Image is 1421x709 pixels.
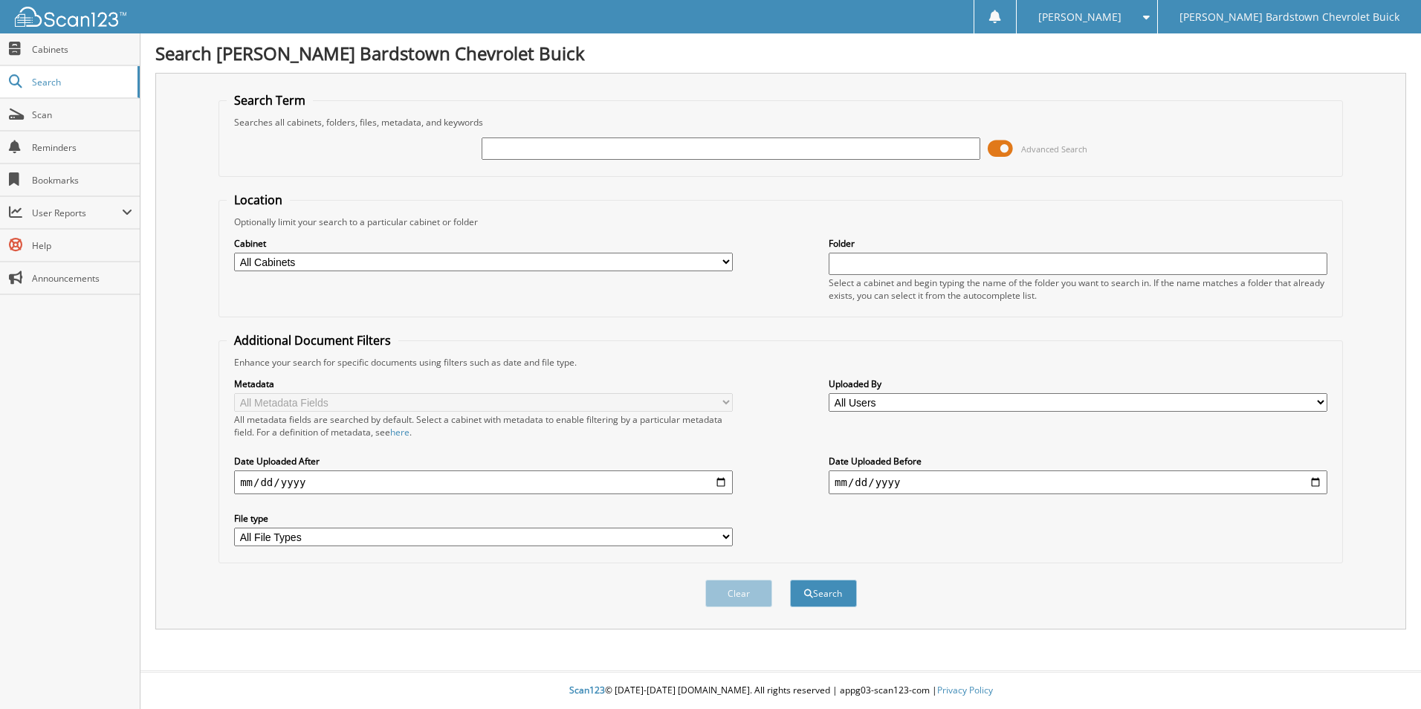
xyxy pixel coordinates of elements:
legend: Additional Document Filters [227,332,398,349]
span: [PERSON_NAME] [1038,13,1121,22]
div: Enhance your search for specific documents using filters such as date and file type. [227,356,1335,369]
img: scan123-logo-white.svg [15,7,126,27]
button: Search [790,580,857,607]
label: Uploaded By [829,378,1327,390]
span: Reminders [32,141,132,154]
div: Select a cabinet and begin typing the name of the folder you want to search in. If the name match... [829,276,1327,302]
label: Metadata [234,378,733,390]
span: User Reports [32,207,122,219]
div: All metadata fields are searched by default. Select a cabinet with metadata to enable filtering b... [234,413,733,438]
div: Optionally limit your search to a particular cabinet or folder [227,216,1335,228]
label: File type [234,512,733,525]
label: Date Uploaded After [234,455,733,467]
span: Announcements [32,272,132,285]
label: Date Uploaded Before [829,455,1327,467]
a: here [390,426,410,438]
div: © [DATE]-[DATE] [DOMAIN_NAME]. All rights reserved | appg03-scan123-com | [140,673,1421,709]
input: start [234,470,733,494]
div: Searches all cabinets, folders, files, metadata, and keywords [227,116,1335,129]
span: Help [32,239,132,252]
span: Bookmarks [32,174,132,187]
legend: Location [227,192,290,208]
span: Advanced Search [1021,143,1087,155]
input: end [829,470,1327,494]
a: Privacy Policy [937,684,993,696]
span: Scan [32,109,132,121]
button: Clear [705,580,772,607]
legend: Search Term [227,92,313,109]
span: Cabinets [32,43,132,56]
h1: Search [PERSON_NAME] Bardstown Chevrolet Buick [155,41,1406,65]
label: Cabinet [234,237,733,250]
span: Scan123 [569,684,605,696]
label: Folder [829,237,1327,250]
span: [PERSON_NAME] Bardstown Chevrolet Buick [1179,13,1399,22]
span: Search [32,76,130,88]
